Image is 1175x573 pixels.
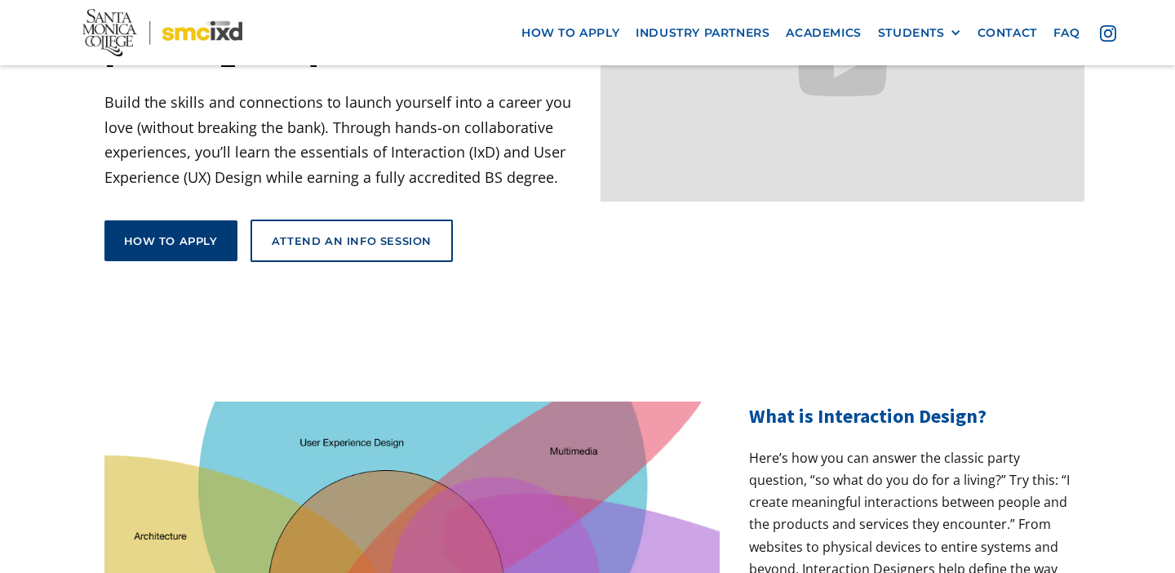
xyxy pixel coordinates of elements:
[1045,18,1089,48] a: faq
[513,18,627,48] a: how to apply
[749,402,1071,431] h2: What is Interaction Design?
[1100,25,1116,42] img: icon - instagram
[104,90,588,189] p: Build the skills and connections to launch yourself into a career you love (without breaking the ...
[878,26,961,40] div: STUDENTS
[627,18,778,48] a: industry partners
[969,18,1045,48] a: contact
[778,18,869,48] a: Academics
[82,9,243,56] img: Santa Monica College - SMC IxD logo
[104,220,237,261] a: How to apply
[272,233,432,248] div: Attend an Info Session
[878,26,945,40] div: STUDENTS
[251,220,453,262] a: Attend an Info Session
[124,233,218,248] div: How to apply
